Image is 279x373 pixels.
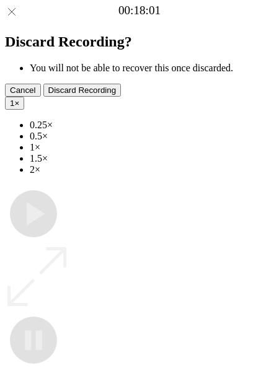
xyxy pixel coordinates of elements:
[30,131,274,142] li: 0.5×
[30,63,274,74] li: You will not be able to recover this once discarded.
[5,97,24,110] button: 1×
[30,153,274,164] li: 1.5×
[5,33,274,50] h2: Discard Recording?
[5,84,41,97] button: Cancel
[30,142,274,153] li: 1×
[30,164,274,175] li: 2×
[118,4,161,17] a: 00:18:01
[10,99,14,108] span: 1
[30,120,274,131] li: 0.25×
[43,84,122,97] button: Discard Recording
